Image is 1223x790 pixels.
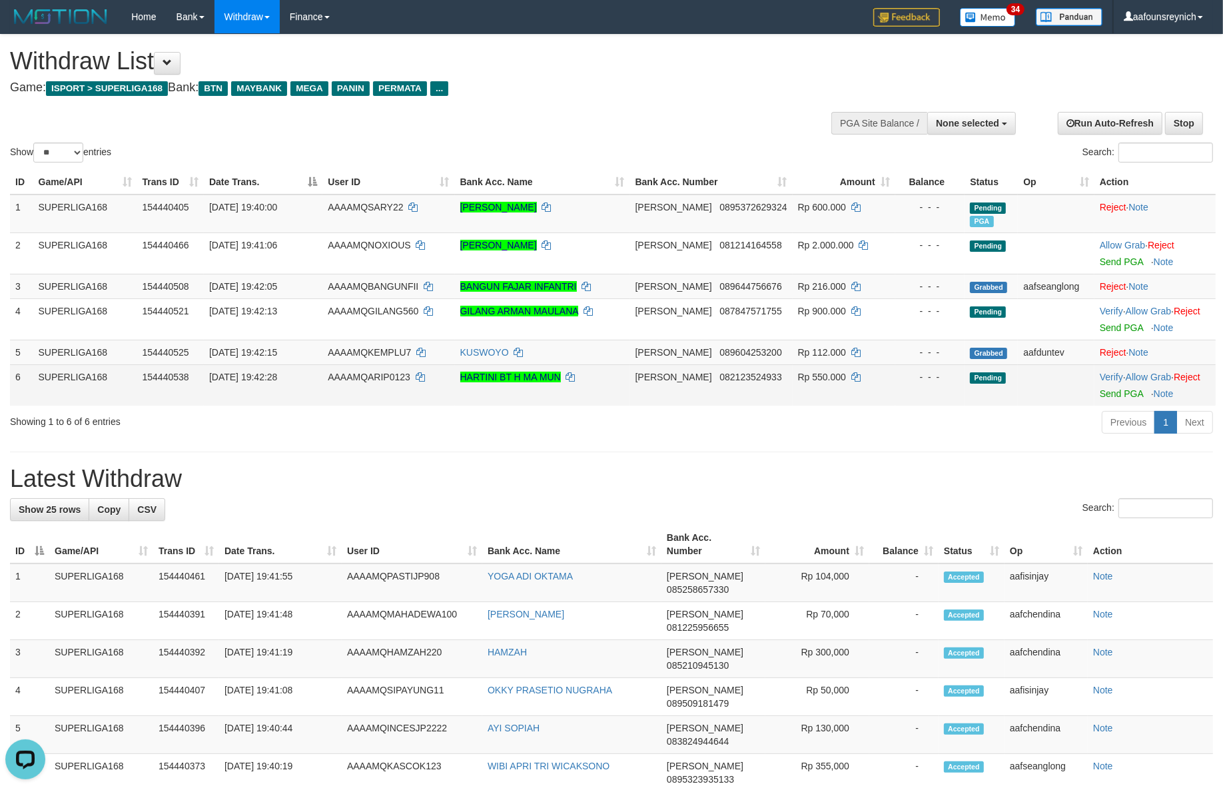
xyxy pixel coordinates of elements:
[936,118,999,129] span: None selected
[869,602,939,640] td: -
[1126,306,1174,316] span: ·
[143,372,189,382] span: 154440538
[209,202,277,212] span: [DATE] 19:40:00
[10,410,500,428] div: Showing 1 to 6 of 6 entries
[1100,281,1126,292] a: Reject
[153,564,219,602] td: 154440461
[798,347,846,358] span: Rp 112.000
[153,640,219,678] td: 154440392
[342,526,482,564] th: User ID: activate to sort column ascending
[667,609,743,619] span: [PERSON_NAME]
[1093,571,1113,582] a: Note
[635,240,712,250] span: [PERSON_NAME]
[1094,195,1216,233] td: ·
[1128,347,1148,358] a: Note
[137,504,157,515] span: CSV
[488,723,540,733] a: AYI SOPIAH
[342,564,482,602] td: AAAAMQPASTIJP908
[1118,143,1213,163] input: Search:
[965,170,1018,195] th: Status
[765,678,869,716] td: Rp 50,000
[328,202,403,212] span: AAAAMQSARY22
[793,170,895,195] th: Amount: activate to sort column ascending
[1154,322,1174,333] a: Note
[1058,112,1162,135] a: Run Auto-Refresh
[895,170,965,195] th: Balance
[10,232,33,274] td: 2
[460,202,537,212] a: [PERSON_NAME]
[1007,3,1024,15] span: 34
[143,202,189,212] span: 154440405
[719,281,781,292] span: Copy 089644756676 to clipboard
[10,298,33,340] td: 4
[1018,340,1094,364] td: aafduntev
[869,678,939,716] td: -
[1005,602,1088,640] td: aafchendina
[209,347,277,358] span: [DATE] 19:42:15
[765,716,869,754] td: Rp 130,000
[199,81,228,96] span: BTN
[1093,647,1113,657] a: Note
[719,306,781,316] span: Copy 087847571755 to clipboard
[33,195,137,233] td: SUPERLIGA168
[143,281,189,292] span: 154440508
[49,678,153,716] td: SUPERLIGA168
[1100,306,1123,316] a: Verify
[901,238,960,252] div: - - -
[209,281,277,292] span: [DATE] 19:42:05
[1174,306,1200,316] a: Reject
[765,564,869,602] td: Rp 104,000
[290,81,328,96] span: MEGA
[970,282,1007,293] span: Grabbed
[33,274,137,298] td: SUPERLIGA168
[209,306,277,316] span: [DATE] 19:42:13
[1005,564,1088,602] td: aafisinjay
[869,640,939,678] td: -
[1005,640,1088,678] td: aafchendina
[49,564,153,602] td: SUPERLIGA168
[49,526,153,564] th: Game/API: activate to sort column ascending
[1102,411,1155,434] a: Previous
[667,622,729,633] span: Copy 081225956655 to clipboard
[869,564,939,602] td: -
[1094,298,1216,340] td: · ·
[970,240,1006,252] span: Pending
[342,716,482,754] td: AAAAMQINCESJP2222
[460,347,509,358] a: KUSWOYO
[153,526,219,564] th: Trans ID: activate to sort column ascending
[33,340,137,364] td: SUPERLIGA168
[332,81,370,96] span: PANIN
[10,526,49,564] th: ID: activate to sort column descending
[939,526,1005,564] th: Status: activate to sort column ascending
[373,81,427,96] span: PERMATA
[667,698,729,709] span: Copy 089509181479 to clipboard
[10,195,33,233] td: 1
[328,347,411,358] span: AAAAMQKEMPLU7
[488,647,527,657] a: HAMZAH
[33,170,137,195] th: Game/API: activate to sort column ascending
[460,240,537,250] a: [PERSON_NAME]
[1100,202,1126,212] a: Reject
[1093,723,1113,733] a: Note
[19,504,81,515] span: Show 25 rows
[10,602,49,640] td: 2
[719,372,781,382] span: Copy 082123524933 to clipboard
[944,723,984,735] span: Accepted
[10,498,89,521] a: Show 25 rows
[342,602,482,640] td: AAAAMQMAHADEWA100
[10,170,33,195] th: ID
[901,346,960,359] div: - - -
[1094,274,1216,298] td: ·
[667,736,729,747] span: Copy 083824944644 to clipboard
[1093,761,1113,771] a: Note
[137,170,204,195] th: Trans ID: activate to sort column ascending
[635,202,712,212] span: [PERSON_NAME]
[10,678,49,716] td: 4
[798,240,854,250] span: Rp 2.000.000
[219,716,342,754] td: [DATE] 19:40:44
[970,348,1007,359] span: Grabbed
[667,774,734,785] span: Copy 0895323935133 to clipboard
[328,372,410,382] span: AAAAMQARIP0123
[460,372,561,382] a: HARTINI BT H MA MUN
[1093,685,1113,695] a: Note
